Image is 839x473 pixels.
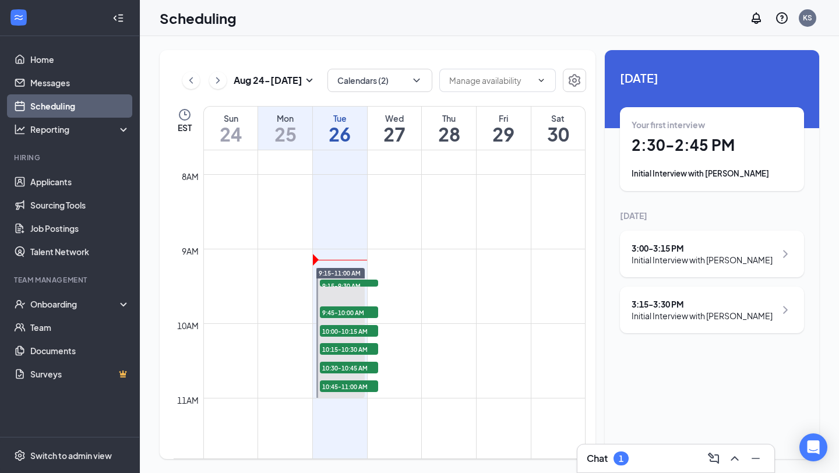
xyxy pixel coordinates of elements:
[14,298,26,310] svg: UserCheck
[30,362,130,386] a: SurveysCrown
[749,11,763,25] svg: Notifications
[725,449,744,468] button: ChevronUp
[313,112,367,124] div: Tue
[704,449,723,468] button: ComposeMessage
[204,124,258,144] h1: 24
[319,269,361,277] span: 9:15-11:00 AM
[368,107,422,150] a: August 27, 2025
[320,306,378,318] span: 9:45-10:00 AM
[30,217,130,240] a: Job Postings
[14,123,26,135] svg: Analysis
[411,75,422,86] svg: ChevronDown
[746,449,765,468] button: Minimize
[30,316,130,339] a: Team
[531,107,585,150] a: August 30, 2025
[302,73,316,87] svg: SmallChevronDown
[14,275,128,285] div: Team Management
[30,71,130,94] a: Messages
[749,451,763,465] svg: Minimize
[531,124,585,144] h1: 30
[30,94,130,118] a: Scheduling
[477,124,531,144] h1: 29
[320,380,378,392] span: 10:45-11:00 AM
[632,310,773,322] div: Initial Interview with [PERSON_NAME]
[567,73,581,87] svg: Settings
[178,108,192,122] svg: Clock
[531,112,585,124] div: Sat
[30,240,130,263] a: Talent Network
[632,298,773,310] div: 3:15 - 3:30 PM
[175,319,201,332] div: 10am
[30,193,130,217] a: Sourcing Tools
[632,135,792,155] h1: 2:30 - 2:45 PM
[30,123,131,135] div: Reporting
[799,433,827,461] div: Open Intercom Messenger
[632,242,773,254] div: 3:00 - 3:15 PM
[320,343,378,355] span: 10:15-10:30 AM
[422,107,476,150] a: August 28, 2025
[30,450,112,461] div: Switch to admin view
[179,170,201,183] div: 8am
[619,454,623,464] div: 1
[14,450,26,461] svg: Settings
[707,451,721,465] svg: ComposeMessage
[258,112,312,124] div: Mon
[313,107,367,150] a: August 26, 2025
[803,13,812,23] div: KS
[587,452,608,465] h3: Chat
[449,74,532,87] input: Manage availability
[204,107,258,150] a: August 24, 2025
[320,280,378,291] span: 9:15-9:30 AM
[778,303,792,317] svg: ChevronRight
[632,119,792,130] div: Your first interview
[234,74,302,87] h3: Aug 24 - [DATE]
[563,69,586,92] button: Settings
[204,112,258,124] div: Sun
[14,153,128,163] div: Hiring
[13,12,24,23] svg: WorkstreamLogo
[368,112,422,124] div: Wed
[178,122,192,133] span: EST
[620,210,804,221] div: [DATE]
[320,362,378,373] span: 10:30-10:45 AM
[728,451,742,465] svg: ChevronUp
[30,339,130,362] a: Documents
[620,69,804,87] span: [DATE]
[160,8,237,28] h1: Scheduling
[368,124,422,144] h1: 27
[778,247,792,261] svg: ChevronRight
[112,12,124,24] svg: Collapse
[209,72,227,89] button: ChevronRight
[632,254,773,266] div: Initial Interview with [PERSON_NAME]
[477,112,531,124] div: Fri
[327,69,432,92] button: Calendars (2)ChevronDown
[30,298,120,310] div: Onboarding
[212,73,224,87] svg: ChevronRight
[30,48,130,71] a: Home
[258,124,312,144] h1: 25
[477,107,531,150] a: August 29, 2025
[182,72,200,89] button: ChevronLeft
[258,107,312,150] a: August 25, 2025
[185,73,197,87] svg: ChevronLeft
[313,124,367,144] h1: 26
[422,124,476,144] h1: 28
[179,245,201,257] div: 9am
[632,168,792,179] div: Initial Interview with [PERSON_NAME]
[537,76,546,85] svg: ChevronDown
[775,11,789,25] svg: QuestionInfo
[422,112,476,124] div: Thu
[320,325,378,337] span: 10:00-10:15 AM
[175,394,201,407] div: 11am
[30,170,130,193] a: Applicants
